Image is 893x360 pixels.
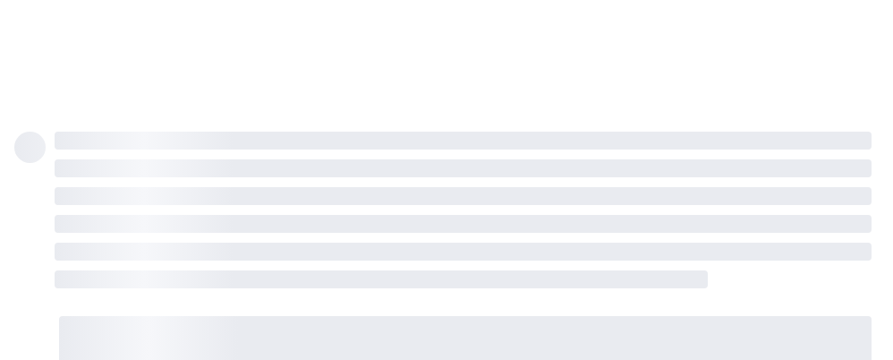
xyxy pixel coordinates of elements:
[55,187,872,205] span: ‌
[55,215,872,233] span: ‌
[55,243,872,261] span: ‌
[55,132,872,150] span: ‌
[55,270,708,288] span: ‌
[14,132,46,163] span: ‌
[55,159,872,177] span: ‌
